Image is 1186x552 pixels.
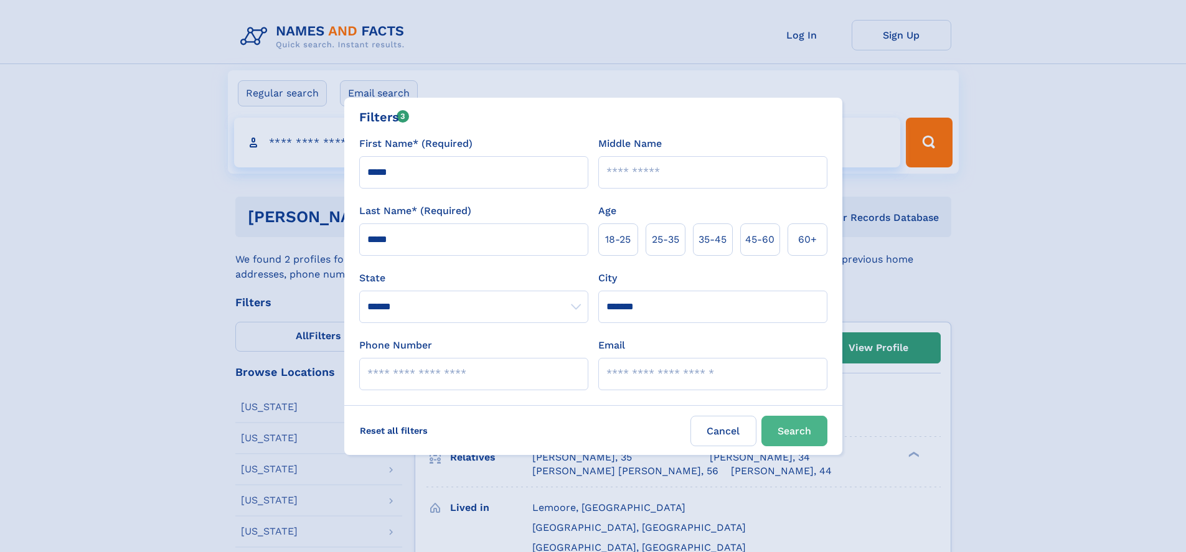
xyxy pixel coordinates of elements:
span: 18‑25 [605,232,631,247]
label: Age [598,203,616,218]
div: Filters [359,108,410,126]
button: Search [761,416,827,446]
label: Cancel [690,416,756,446]
label: Reset all filters [352,416,436,446]
span: 45‑60 [745,232,774,247]
label: Last Name* (Required) [359,203,471,218]
span: 35‑45 [699,232,727,247]
span: 60+ [798,232,817,247]
label: City [598,271,617,286]
label: First Name* (Required) [359,136,473,151]
label: Email [598,338,625,353]
label: State [359,271,588,286]
label: Middle Name [598,136,662,151]
span: 25‑35 [652,232,679,247]
label: Phone Number [359,338,432,353]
